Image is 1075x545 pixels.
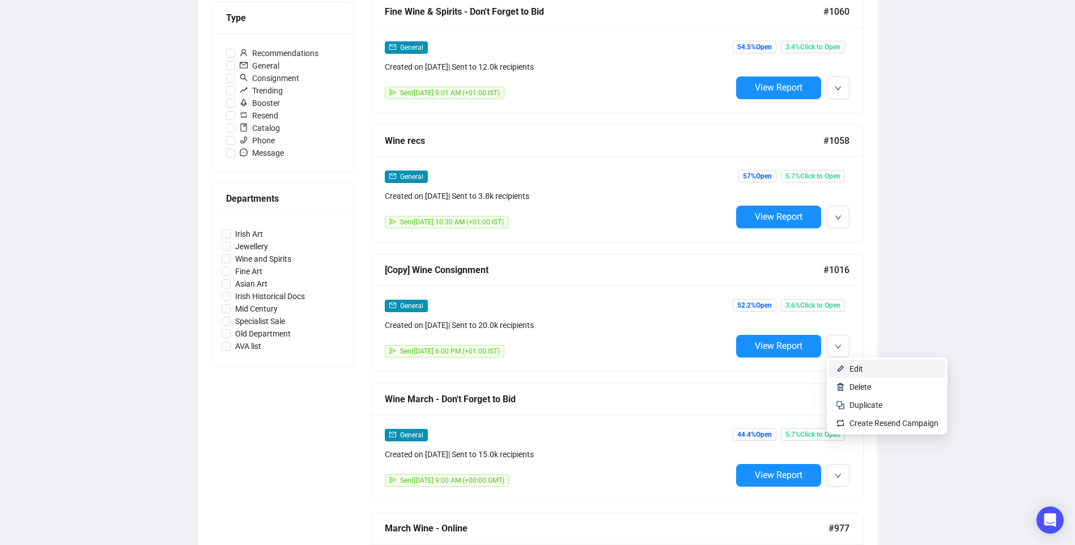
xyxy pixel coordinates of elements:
span: Create Resend Campaign [849,419,938,428]
span: Delete [849,382,871,391]
span: message [240,148,248,156]
span: mail [389,431,396,438]
span: #1060 [823,5,849,19]
img: svg+xml;base64,PHN2ZyB4bWxucz0iaHR0cDovL3d3dy53My5vcmcvMjAwMC9zdmciIHhtbG5zOnhsaW5rPSJodHRwOi8vd3... [836,364,845,373]
span: 57% Open [738,170,776,182]
span: AVA list [231,340,266,352]
div: Created on [DATE] | Sent to 15.0k recipients [385,448,732,461]
span: Wine and Spirits [231,253,296,265]
span: #977 [828,521,849,535]
button: View Report [736,335,821,357]
img: svg+xml;base64,PHN2ZyB4bWxucz0iaHR0cDovL3d3dy53My5vcmcvMjAwMC9zdmciIHhtbG5zOnhsaW5rPSJodHRwOi8vd3... [836,382,845,391]
span: mail [389,302,396,309]
div: Wine March - Don't Forget to Bid [385,392,828,406]
button: View Report [736,206,821,228]
span: down [835,343,842,350]
div: March Wine - Online [385,521,828,535]
span: Sent [DATE] 9:01 AM (+01:00 IST) [400,89,500,97]
span: Booster [235,97,284,109]
span: mail [389,44,396,50]
span: Trending [235,84,287,97]
span: Phone [235,134,279,147]
span: Irish Art [231,228,267,240]
div: Wine recs [385,134,823,148]
span: Irish Historical Docs [231,290,309,303]
span: retweet [240,111,248,119]
span: Mid Century [231,303,282,315]
span: View Report [755,211,802,222]
div: Created on [DATE] | Sent to 3.8k recipients [385,190,732,202]
span: View Report [755,82,802,93]
span: View Report [755,470,802,480]
span: rise [240,86,248,94]
div: Departments [226,191,339,206]
span: Fine Art [231,265,267,278]
span: 52.2% Open [733,299,776,312]
button: View Report [736,464,821,487]
span: mail [240,61,248,69]
span: Edit [849,364,863,373]
span: Asian Art [231,278,272,290]
a: Wine March - Don't Forget to Bid#984mailGeneralCreated on [DATE]| Sent to 15.0k recipientssendSen... [371,383,864,501]
span: 3.4% Click to Open [781,41,845,53]
span: Jewellery [231,240,273,253]
span: Message [235,147,288,159]
a: [Copy] Wine Consignment#1016mailGeneralCreated on [DATE]| Sent to 20.0k recipientssendSent[DATE] ... [371,254,864,372]
span: Old Department [231,327,295,340]
span: General [400,302,423,310]
span: Recommendations [235,47,323,59]
span: down [835,472,842,479]
span: General [235,59,284,72]
div: [Copy] Wine Consignment [385,263,823,277]
span: General [400,431,423,439]
span: Sent [DATE] 6:00 PM (+01:00 IST) [400,347,500,355]
span: send [389,218,396,225]
span: rocket [240,99,248,107]
span: Sent [DATE] 10:30 AM (+01:00 IST) [400,218,504,226]
span: send [389,476,396,483]
span: user [240,49,248,57]
span: search [240,74,248,82]
span: down [835,214,842,221]
span: send [389,347,396,354]
span: send [389,89,396,96]
span: Specialist Sale [231,315,290,327]
span: 5.7% Click to Open [781,170,845,182]
button: View Report [736,76,821,99]
span: View Report [755,340,802,351]
div: Created on [DATE] | Sent to 20.0k recipients [385,319,732,331]
div: Created on [DATE] | Sent to 12.0k recipients [385,61,732,73]
img: retweet.svg [836,419,845,428]
span: General [400,44,423,52]
span: Consignment [235,72,304,84]
div: Type [226,11,339,25]
span: #1058 [823,134,849,148]
span: Resend [235,109,283,122]
div: Open Intercom Messenger [1036,506,1064,534]
span: 3.6% Click to Open [781,299,845,312]
span: General [400,173,423,181]
span: Sent [DATE] 9:00 AM (+00:00 GMT) [400,476,504,484]
span: 5.7% Click to Open [781,428,845,441]
span: #1016 [823,263,849,277]
span: 44.4% Open [733,428,776,441]
span: 54.5% Open [733,41,776,53]
span: book [240,124,248,131]
span: down [835,85,842,92]
span: Duplicate [849,401,882,410]
span: mail [389,173,396,180]
div: Fine Wine & Spirits - Don't Forget to Bid [385,5,823,19]
span: Catalog [235,122,284,134]
span: phone [240,136,248,144]
img: svg+xml;base64,PHN2ZyB4bWxucz0iaHR0cDovL3d3dy53My5vcmcvMjAwMC9zdmciIHdpZHRoPSIyNCIgaGVpZ2h0PSIyNC... [836,401,845,410]
a: Wine recs#1058mailGeneralCreated on [DATE]| Sent to 3.8k recipientssendSent[DATE] 10:30 AM (+01:0... [371,125,864,242]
